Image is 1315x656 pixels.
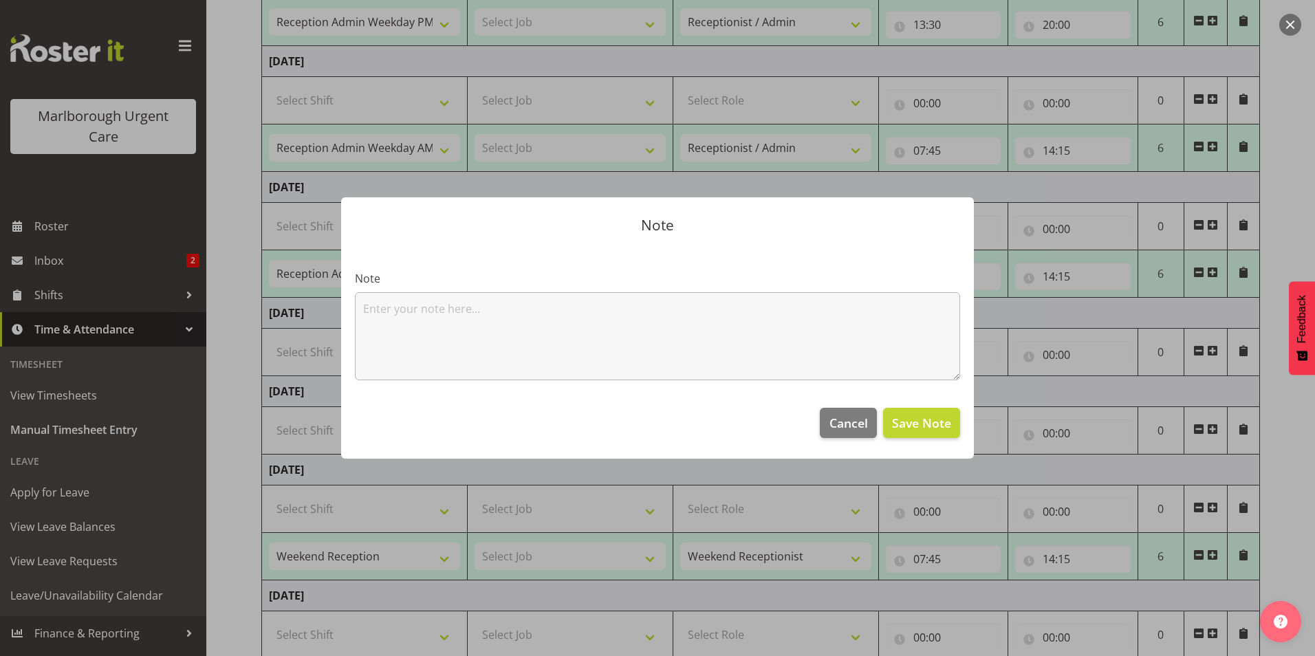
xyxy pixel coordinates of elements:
[355,270,960,287] label: Note
[355,218,960,232] p: Note
[829,414,868,432] span: Cancel
[1296,295,1308,343] span: Feedback
[1289,281,1315,375] button: Feedback - Show survey
[820,408,876,438] button: Cancel
[1274,615,1287,628] img: help-xxl-2.png
[883,408,960,438] button: Save Note
[892,414,951,432] span: Save Note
